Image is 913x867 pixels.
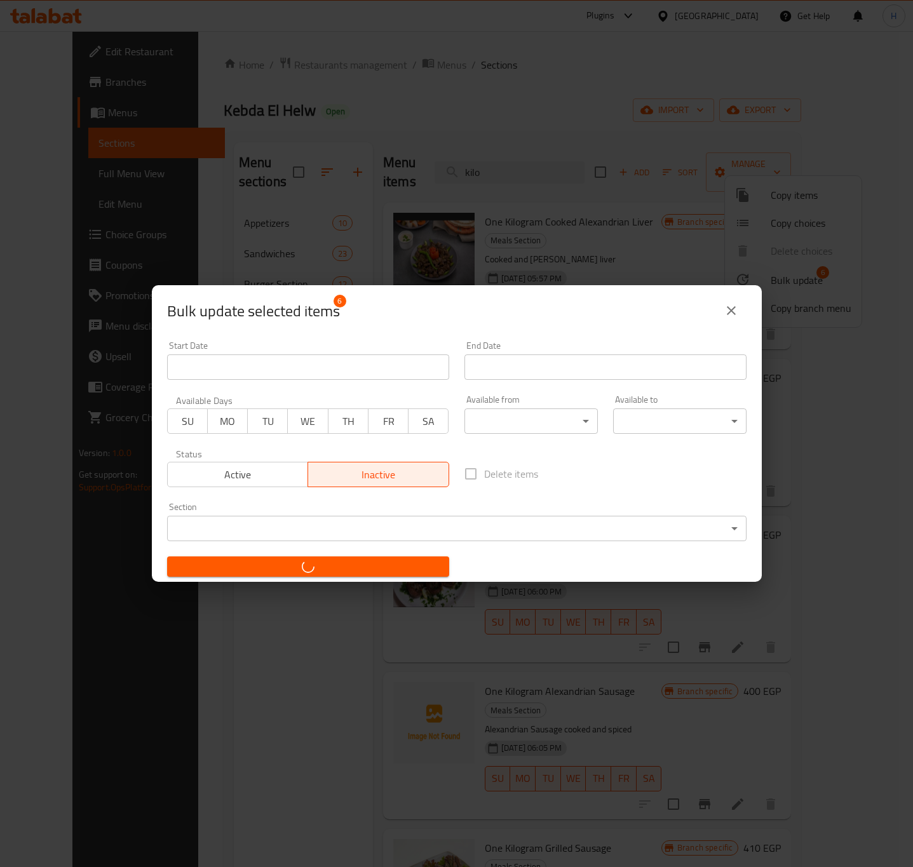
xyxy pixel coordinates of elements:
[328,408,369,434] button: TH
[464,408,598,434] div: ​
[213,412,243,431] span: MO
[287,408,328,434] button: WE
[167,516,747,541] div: ​
[313,466,444,484] span: Inactive
[167,301,340,321] span: Selected items count
[408,408,449,434] button: SA
[247,408,288,434] button: TU
[334,412,363,431] span: TH
[374,412,403,431] span: FR
[368,408,409,434] button: FR
[167,408,208,434] button: SU
[308,462,449,487] button: Inactive
[167,462,309,487] button: Active
[716,295,747,326] button: close
[414,412,443,431] span: SA
[334,295,346,307] span: 6
[613,408,747,434] div: ​
[173,412,203,431] span: SU
[173,466,304,484] span: Active
[253,412,283,431] span: TU
[207,408,248,434] button: MO
[293,412,323,431] span: WE
[484,466,538,481] span: Delete items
